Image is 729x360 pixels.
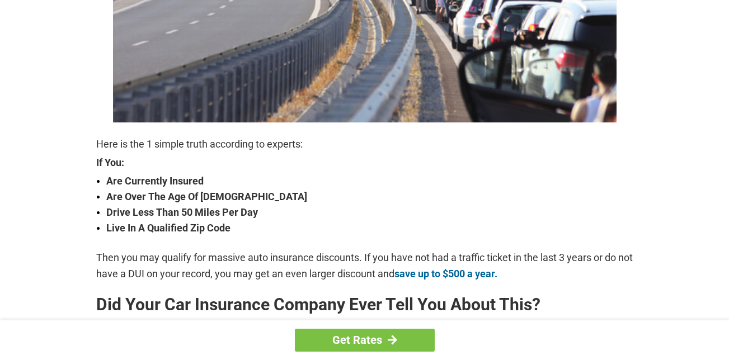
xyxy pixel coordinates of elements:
[96,136,633,152] p: Here is the 1 simple truth according to experts:
[96,250,633,281] p: Then you may qualify for massive auto insurance discounts. If you have not had a traffic ticket i...
[106,189,633,205] strong: Are Over The Age Of [DEMOGRAPHIC_DATA]
[96,296,633,314] h2: Did Your Car Insurance Company Ever Tell You About This?
[295,329,435,352] a: Get Rates
[96,158,633,168] strong: If You:
[106,173,633,189] strong: Are Currently Insured
[106,220,633,236] strong: Live In A Qualified Zip Code
[394,268,497,280] a: save up to $500 a year.
[106,205,633,220] strong: Drive Less Than 50 Miles Per Day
